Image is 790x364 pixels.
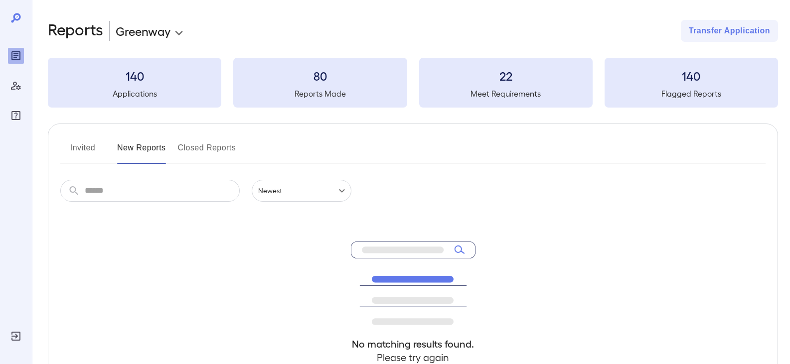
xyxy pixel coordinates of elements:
p: Greenway [116,23,170,39]
button: New Reports [117,140,166,164]
summary: 140Applications80Reports Made22Meet Requirements140Flagged Reports [48,58,778,108]
div: Log Out [8,328,24,344]
h4: No matching results found. [351,337,475,351]
h3: 140 [48,68,221,84]
h5: Applications [48,88,221,100]
h3: 80 [233,68,407,84]
div: Manage Users [8,78,24,94]
div: FAQ [8,108,24,123]
h4: Please try again [351,351,475,364]
div: Reports [8,48,24,64]
div: Newest [252,180,351,202]
h5: Meet Requirements [419,88,593,100]
h5: Flagged Reports [605,88,778,100]
h3: 22 [419,68,593,84]
h5: Reports Made [233,88,407,100]
h3: 140 [605,68,778,84]
button: Closed Reports [178,140,236,164]
button: Transfer Application [681,20,778,42]
h2: Reports [48,20,103,42]
button: Invited [60,140,105,164]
